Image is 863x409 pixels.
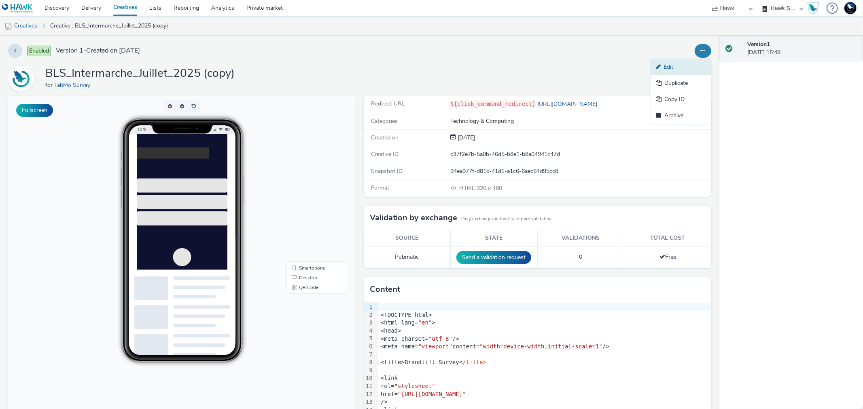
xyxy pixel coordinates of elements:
[450,150,710,158] div: c37f2e7b-5a0b-46d5-b8e1-b8a04941c47d
[56,46,140,55] span: Version 1 - Created on [DATE]
[461,216,551,222] small: Only exchanges in this list require validation
[462,359,486,365] span: /title>
[747,40,857,57] div: [DATE] 15:48
[364,303,374,311] div: 1
[428,335,452,342] span: "utf-8"
[364,398,374,406] div: 13
[807,2,823,15] a: Hawk Academy
[4,22,12,30] img: mobile
[378,319,711,327] div: <html lang= >
[378,390,711,398] div: href=
[364,327,374,335] div: 4
[8,75,37,82] a: TabMo Survey
[651,75,711,91] a: Duplicate
[280,177,337,187] li: Desktop
[371,150,399,158] span: Creative ID
[624,230,711,247] th: Total cost
[378,343,711,351] div: <meta name= content= />
[364,230,451,247] th: Source
[450,101,536,107] code: ${click_command_redirect}
[371,100,405,108] span: Redirect URL
[394,383,435,389] span: "stylesheet"
[364,367,374,375] div: 9
[651,91,711,108] a: Copy ID
[450,167,710,175] div: 94ea977f-d81c-41d1-a1c6-6aec64d95cc8
[418,343,452,350] span: "viewport"
[536,100,600,108] a: [URL][DOMAIN_NAME]
[844,2,857,14] img: Support Hawk
[456,134,475,142] div: Creation 28 August 2025, 15:48
[9,67,33,91] img: TabMo Survey
[45,81,54,89] span: for
[651,108,711,124] a: Archive
[458,184,502,192] span: 320 x 480
[364,319,374,327] div: 3
[364,311,374,319] div: 2
[378,327,711,335] div: <head>
[371,134,399,141] span: Created on
[291,179,309,184] span: Desktop
[371,117,398,125] span: Categories
[378,311,711,319] div: <!DOCTYPE html>
[480,343,602,350] span: "width=device-width,initial-scale=1"
[280,167,337,177] li: Smartphone
[46,16,172,36] a: Creative : BLS_Intermarche_Juillet_2025 (copy)
[459,184,477,192] span: HTML
[364,247,451,268] td: Pubmatic
[371,167,403,175] span: Snapshot ID
[456,134,475,141] span: [DATE]
[129,31,138,36] span: 15:48
[370,283,400,295] h3: Content
[537,230,624,247] th: Validations
[378,358,711,367] div: <title>Brandlift Survey<
[364,382,374,390] div: 11
[579,253,582,261] span: 0
[747,40,770,48] strong: Version 1
[378,398,711,406] div: />
[364,343,374,351] div: 6
[371,184,389,192] span: Format
[45,66,235,81] h1: BLS_Intermarche_Juillet_2025 (copy)
[456,251,531,264] button: Send a validation request
[16,104,53,117] button: Fullscreen
[378,382,711,390] div: rel=
[398,391,466,397] span: "[URL][DOMAIN_NAME]"
[807,2,819,15] img: Hawk Academy
[291,189,310,194] span: QR Code
[364,335,374,343] div: 5
[2,3,33,13] img: undefined Logo
[364,374,374,382] div: 10
[54,81,93,89] a: TabMo Survey
[651,59,711,75] a: Edit
[364,351,374,359] div: 7
[378,374,711,382] div: <link
[27,46,51,56] span: Enabled
[370,212,457,224] h3: Validation by exchange
[291,170,317,175] span: Smartphone
[364,358,374,367] div: 8
[364,390,374,398] div: 12
[280,187,337,196] li: QR Code
[418,319,432,326] span: "en"
[378,335,711,343] div: <meta charset= />
[450,230,537,247] th: State
[450,117,710,125] div: Technology & Computing
[659,253,676,261] span: Free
